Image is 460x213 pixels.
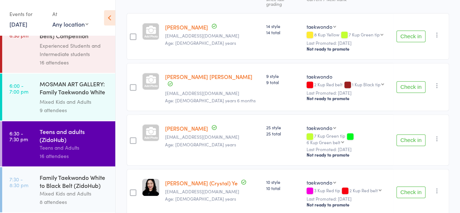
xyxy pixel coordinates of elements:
span: 10 total [266,185,301,191]
small: Last Promoted: [DATE] [307,40,391,46]
small: Last Promoted: [DATE] [307,147,391,152]
a: [DATE] [9,20,27,28]
div: 8 Kup Yellow [307,32,391,38]
div: At [52,8,88,20]
a: [PERSON_NAME] [PERSON_NAME] [165,73,252,80]
a: [PERSON_NAME] [165,125,208,132]
button: Check in [396,81,425,93]
div: Not ready to promote [307,46,391,52]
div: 16 attendees [40,152,109,160]
div: Not ready to promote [307,152,391,158]
small: fitchwilliam590@gmail.com [165,33,260,38]
time: 6:30 - 7:30 pm [9,130,28,142]
span: 9 style [266,73,301,79]
div: Any location [52,20,88,28]
div: taekwondo [307,23,332,30]
div: 7 Kup Green tip [349,32,380,37]
span: 14 total [266,29,301,35]
a: 6:00 -7:00 pmMOSMAN ART GALLERY: Family Taekwondo White to [GEOGRAPHIC_DATA]...Mixed Kids and Adu... [2,74,115,121]
div: Teens and adults (ZidoHub) [40,127,109,143]
div: 2 Kup Red belt [349,188,378,193]
span: 14 style [266,23,301,29]
a: 6:30 -7:30 pmTeens and adults (ZidoHub)Teens and Adults16 attendees [2,121,115,166]
small: y.jing@yahoo.com [165,189,260,194]
span: 10 style [266,179,301,185]
div: 2 Kup Red belt [307,82,391,88]
div: Mixed Kids and Adults [40,98,109,106]
button: Check in [396,186,425,198]
div: taekwondo [307,179,332,186]
a: [PERSON_NAME] (Crystal) Ye [165,179,237,187]
button: Check in [396,31,425,42]
button: Check in [396,134,425,146]
div: 3 Kup Red tip [307,188,391,194]
div: taekwondo [307,124,332,131]
div: MOSMAN ART GALLERY: Family Taekwondo White to [GEOGRAPHIC_DATA]... [40,80,109,98]
div: 6 Kup Green belt [307,140,340,145]
small: babaksr@gmail.com [165,134,260,139]
div: Mixed Kids and Adults [40,189,109,198]
div: taekwondo [307,73,391,80]
div: 7 Kup Green tip [307,133,391,144]
time: 5:30 - 6:30 pm [9,27,28,38]
span: Age: [DEMOGRAPHIC_DATA] years [165,141,236,147]
span: Age: [DEMOGRAPHIC_DATA] years [165,40,236,46]
div: 8 attendees [40,198,109,206]
a: [PERSON_NAME] [165,23,208,31]
span: 9 total [266,79,301,85]
div: 9 attendees [40,106,109,114]
div: 16 attendees [40,58,109,67]
div: Events for [9,8,45,20]
div: Not ready to promote [307,202,391,208]
a: 5:30 -6:30 pmBlack Belt (and adult red belts) Competition Pooms...Experienced Students and Interm... [2,17,115,73]
small: Last Promoted: [DATE] [307,90,391,95]
time: 6:00 - 7:00 pm [9,83,28,94]
div: Not ready to promote [307,95,391,101]
span: Age: [DEMOGRAPHIC_DATA] years 6 months [165,97,256,103]
span: 25 style [266,124,301,130]
span: 25 total [266,130,301,137]
div: Teens and Adults [40,143,109,152]
small: Last Promoted: [DATE] [307,196,391,201]
time: 7:30 - 8:30 pm [9,176,28,188]
div: 1 Kup Black tip [352,82,380,87]
small: jena1212@naver.com [165,91,260,96]
a: 7:30 -8:30 pmFamily Taekwondo White to Black Belt (ZidoHub)Mixed Kids and Adults8 attendees [2,167,115,212]
div: Experienced Students and Intermediate students [40,42,109,58]
span: Age: [DEMOGRAPHIC_DATA] years [165,196,236,202]
img: image1664254626.png [142,179,159,196]
div: Family Taekwondo White to Black Belt (ZidoHub) [40,173,109,189]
